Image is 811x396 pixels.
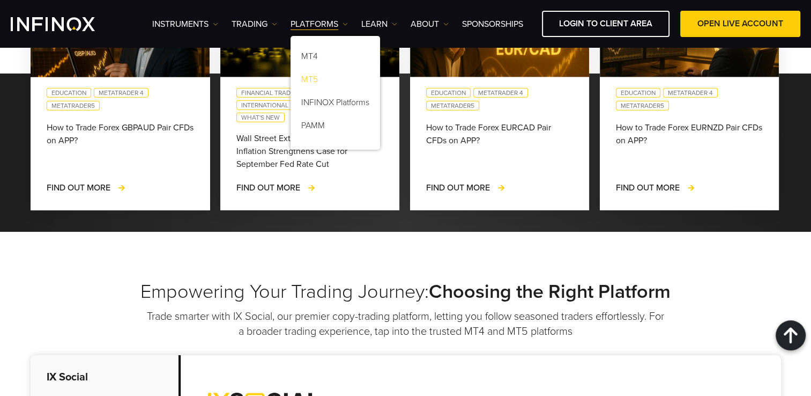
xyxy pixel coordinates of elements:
a: FIND OUT MORE [426,181,506,194]
div: How to Trade Forex EURCAD Pair CFDs on APP? [426,121,573,160]
span: FIND OUT MORE [426,182,490,193]
a: Financial Trading [236,88,306,98]
a: International News [236,100,313,110]
a: LOGIN TO CLIENT AREA [542,11,669,37]
strong: Choosing the Right Platform [429,280,671,303]
p: Trade smarter with IX Social, our premier copy-trading platform, letting you follow seasoned trad... [146,309,666,339]
div: How to Trade Forex GBPAUD Pair CFDs on APP? [47,121,194,160]
a: MetaTrader 4 [663,88,718,98]
a: MT5 [291,70,380,93]
a: FIND OUT MORE [616,181,696,194]
h2: Empowering Your Trading Journey: [31,280,781,304]
a: MetaTrader5 [616,101,669,111]
span: FIND OUT MORE [616,182,680,193]
a: INFINOX Platforms [291,93,380,116]
span: FIND OUT MORE [47,182,110,193]
div: How to Trade Forex EURNZD Pair CFDs on APP? [616,121,763,160]
span: FIND OUT MORE [236,182,300,193]
a: Education [47,88,91,98]
a: MetaTrader 4 [473,88,528,98]
a: Instruments [152,18,218,31]
a: FIND OUT MORE [47,181,127,194]
a: INFINOX Logo [11,17,120,31]
a: Learn [361,18,397,31]
a: TRADING [232,18,277,31]
div: Wall Street Extends Rally as Cooling Inflation Strengthens Case for September Fed Rate Cut [236,132,383,171]
a: MT4 [291,47,380,70]
a: PLATFORMS [291,18,348,31]
a: OPEN LIVE ACCOUNT [680,11,800,37]
a: What's New [236,113,285,122]
a: SPONSORSHIPS [462,18,523,31]
a: Education [426,88,471,98]
a: MetaTrader 4 [94,88,148,98]
a: MetaTrader5 [47,101,100,111]
a: FIND OUT MORE [236,181,316,194]
a: MetaTrader5 [426,101,479,111]
a: PAMM [291,116,380,139]
a: Education [616,88,660,98]
a: ABOUT [411,18,449,31]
